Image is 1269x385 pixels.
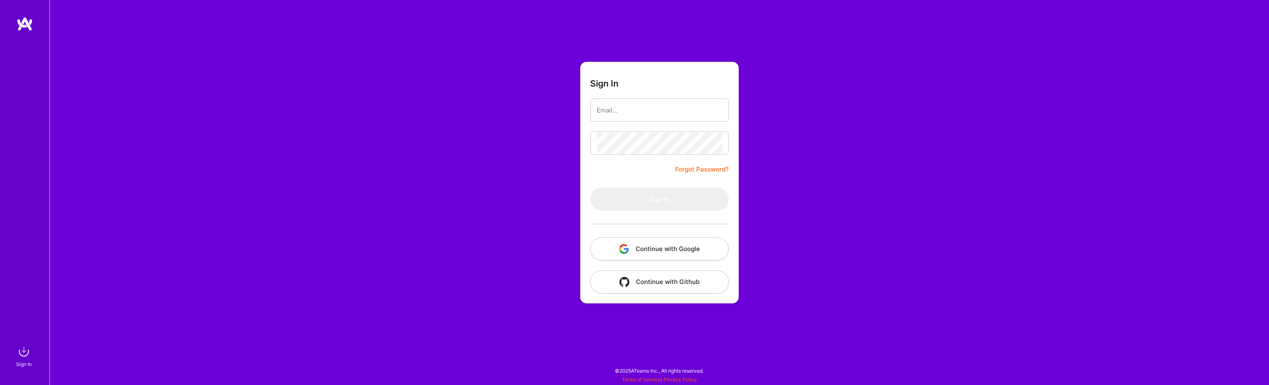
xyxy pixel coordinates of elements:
[50,360,1269,381] div: © 2025 ATeams Inc., All rights reserved.
[590,237,729,261] button: Continue with Google
[675,164,729,174] a: Forgot Password?
[597,100,722,121] input: Email...
[16,343,32,360] img: sign in
[622,376,697,383] span: |
[17,343,32,369] a: sign inSign In
[16,360,32,369] div: Sign In
[619,277,629,287] img: icon
[622,376,661,383] a: Terms of Service
[590,188,729,211] button: Sign In
[619,244,629,254] img: icon
[590,78,619,89] h3: Sign In
[590,270,729,293] button: Continue with Github
[17,16,33,31] img: logo
[664,376,697,383] a: Privacy Policy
